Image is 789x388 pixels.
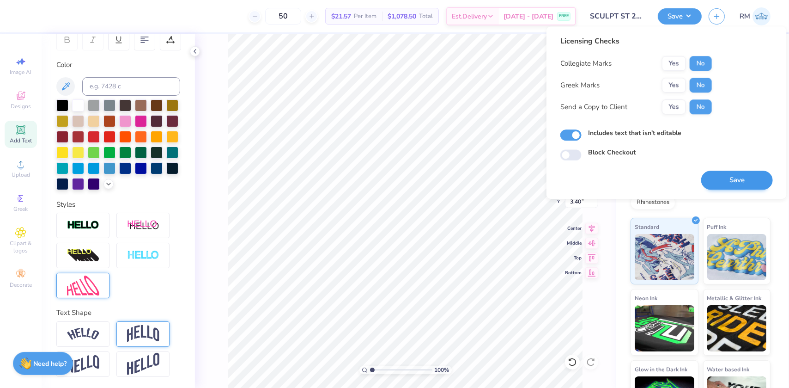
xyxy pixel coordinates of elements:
img: 3d Illusion [67,248,99,263]
div: Styles [56,199,180,210]
span: Top [565,255,582,261]
img: Arc [67,328,99,340]
span: Designs [11,103,31,110]
span: Est. Delivery [452,12,487,21]
button: Yes [662,78,686,92]
div: Greek Marks [560,80,600,91]
span: Metallic & Glitter Ink [707,293,762,303]
span: Glow in the Dark Ink [635,364,687,374]
span: Bottom [565,270,582,276]
button: Yes [662,56,686,71]
span: Water based Ink [707,364,750,374]
div: Send a Copy to Client [560,102,627,112]
span: Standard [635,222,659,232]
img: Stroke [67,220,99,231]
div: Licensing Checks [560,36,712,47]
span: Puff Ink [707,222,727,232]
input: e.g. 7428 c [82,77,180,96]
span: $21.57 [331,12,351,21]
button: Save [658,8,702,25]
input: – – [265,8,301,25]
span: Upload [12,171,30,179]
strong: Need help? [34,359,67,368]
img: Neon Ink [635,305,694,351]
img: Puff Ink [707,234,767,280]
button: Save [701,171,773,190]
img: Free Distort [67,276,99,296]
div: Collegiate Marks [560,58,612,69]
input: Untitled Design [583,7,651,25]
span: Per Item [354,12,376,21]
img: Negative Space [127,250,159,261]
span: $1,078.50 [388,12,416,21]
span: Total [419,12,433,21]
img: Roberta Manuel [753,7,771,25]
img: Arch [127,325,159,343]
span: [DATE] - [DATE] [504,12,553,21]
span: Decorate [10,281,32,289]
div: Text Shape [56,308,180,318]
img: Flag [67,355,99,373]
span: Clipart & logos [5,240,37,254]
button: Yes [662,99,686,114]
span: RM [740,11,750,22]
span: Image AI [10,68,32,76]
img: Shadow [127,220,159,231]
span: Middle [565,240,582,246]
img: Rise [127,353,159,376]
span: Center [565,225,582,232]
div: Color [56,60,180,70]
label: Includes text that isn't editable [588,128,681,138]
button: No [690,99,712,114]
span: Neon Ink [635,293,657,303]
img: Standard [635,234,694,280]
div: Rhinestones [631,196,675,209]
img: Metallic & Glitter Ink [707,305,767,351]
span: Add Text [10,137,32,144]
button: No [690,78,712,92]
span: 100 % [435,366,449,374]
span: FREE [559,13,569,19]
button: No [690,56,712,71]
span: Greek [14,205,28,213]
a: RM [740,7,771,25]
label: Block Checkout [588,148,636,158]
